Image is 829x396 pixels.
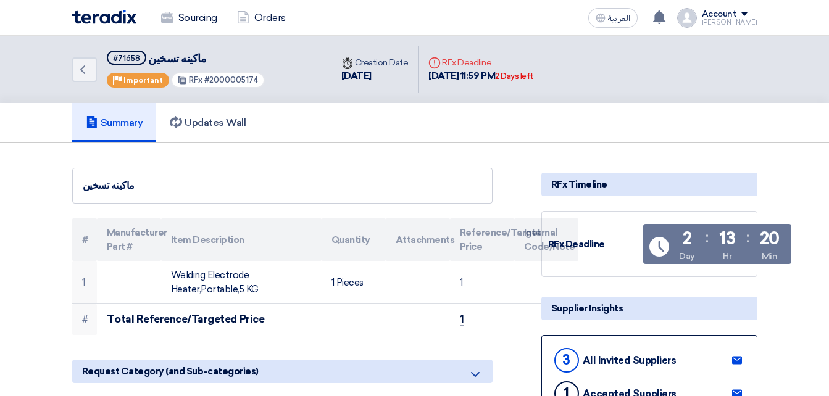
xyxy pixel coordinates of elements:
th: Item Description [161,218,322,261]
span: RFx [189,75,202,85]
div: [DATE] 11:59 PM [428,69,533,83]
h5: Summary [86,117,143,129]
h5: Updates Wall [170,117,246,129]
span: 1 [460,313,464,326]
button: العربية [588,8,638,28]
div: RFx Deadline [428,56,533,69]
div: Hr [723,250,731,263]
td: 1 [450,261,514,304]
th: Manufacturer Part # [97,218,161,261]
div: Day [679,250,695,263]
a: Sourcing [151,4,227,31]
td: 1 [72,261,97,304]
th: Attachments [386,218,450,261]
div: ماكينه تسخين [83,178,482,193]
div: 3 [554,348,579,373]
th: # [72,218,97,261]
div: Creation Date [341,56,409,69]
th: Reference/Target Price [450,218,514,261]
td: Welding Electrode Heater,Portable,5 KG [161,261,322,304]
div: [PERSON_NAME] [702,19,757,26]
a: Updates Wall [156,103,259,142]
th: Internal Code/Note [514,218,578,261]
span: ماكينه تسخين [148,52,206,65]
th: Quantity [322,218,386,261]
div: RFx Deadline [548,237,641,252]
div: : [706,226,709,249]
td: Total Reference/Targeted Price [97,304,450,335]
div: All Invited Suppliers [583,355,677,366]
a: Summary [72,103,157,142]
span: #2000005174 [204,75,259,85]
td: 1 Pieces [322,261,386,304]
div: 2 Days left [495,70,533,83]
a: Orders [227,4,296,31]
span: Important [123,76,163,85]
div: [DATE] [341,69,409,83]
div: Supplier Insights [541,297,757,320]
div: Account [702,9,737,20]
div: 20 [760,230,780,247]
div: 13 [719,230,735,247]
div: 2 [683,230,692,247]
img: profile_test.png [677,8,697,28]
span: Request Category (and Sub-categories) [82,365,259,378]
div: RFx Timeline [541,173,757,196]
h5: ماكينه تسخين [107,51,265,66]
div: #71658 [113,54,140,62]
div: Min [762,250,778,263]
img: Teradix logo [72,10,136,24]
span: العربية [608,14,630,23]
td: # [72,304,97,335]
div: : [746,226,749,249]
